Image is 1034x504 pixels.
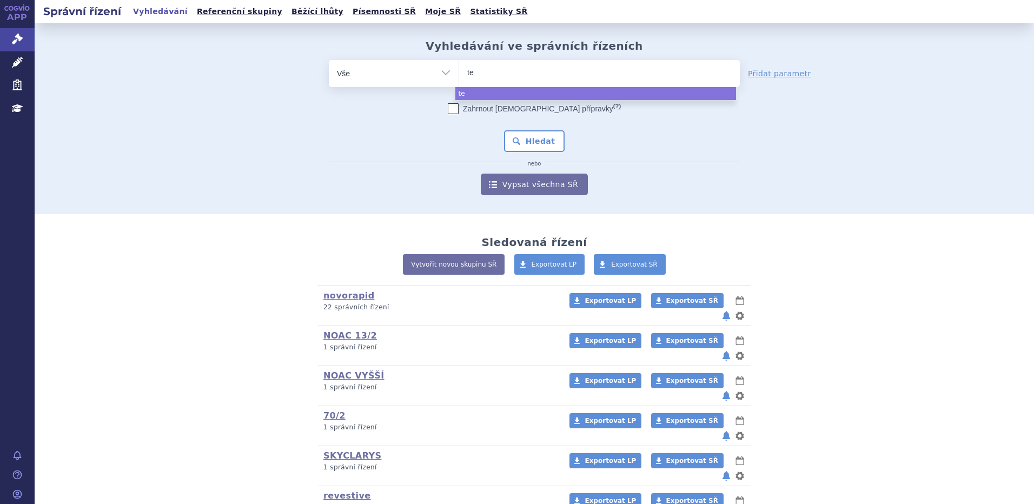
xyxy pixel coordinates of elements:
a: Exportovat LP [569,293,641,308]
p: 1 správní řízení [323,383,555,392]
li: te [455,87,736,100]
a: Exportovat SŘ [651,333,724,348]
p: 22 správních řízení [323,303,555,312]
button: nastavení [734,429,745,442]
a: Exportovat SŘ [594,254,666,275]
button: notifikace [721,389,732,402]
button: notifikace [721,469,732,482]
a: Běžící lhůty [288,4,347,19]
p: 1 správní řízení [323,423,555,432]
a: NOAC VYŠŠÍ [323,370,385,381]
span: Exportovat SŘ [666,337,718,344]
span: Exportovat LP [532,261,577,268]
a: Exportovat LP [569,333,641,348]
span: Exportovat LP [585,377,636,384]
button: lhůty [734,414,745,427]
a: Exportovat SŘ [651,373,724,388]
a: Exportovat LP [514,254,585,275]
span: Exportovat LP [585,457,636,465]
button: nastavení [734,309,745,322]
label: Zahrnout [DEMOGRAPHIC_DATA] přípravky [448,103,621,114]
span: Exportovat LP [585,297,636,304]
button: nastavení [734,349,745,362]
p: 1 správní řízení [323,463,555,472]
a: Vypsat všechna SŘ [481,174,588,195]
a: Přidat parametr [748,68,811,79]
a: Statistiky SŘ [467,4,531,19]
a: NOAC 13/2 [323,330,377,341]
p: 1 správní řízení [323,343,555,352]
button: lhůty [734,454,745,467]
span: Exportovat SŘ [666,457,718,465]
a: SKYCLARYS [323,450,381,461]
a: Vyhledávání [130,4,191,19]
a: Exportovat SŘ [651,453,724,468]
a: Exportovat SŘ [651,293,724,308]
button: lhůty [734,374,745,387]
button: lhůty [734,334,745,347]
a: Moje SŘ [422,4,464,19]
span: Exportovat LP [585,337,636,344]
span: Exportovat LP [585,417,636,425]
span: Exportovat SŘ [666,417,718,425]
a: Referenční skupiny [194,4,286,19]
h2: Vyhledávání ve správních řízeních [426,39,643,52]
span: Exportovat SŘ [666,377,718,384]
button: nastavení [734,469,745,482]
i: nebo [522,161,547,167]
a: Exportovat LP [569,413,641,428]
a: revestive [323,490,371,501]
span: Exportovat SŘ [666,297,718,304]
button: notifikace [721,349,732,362]
span: Exportovat SŘ [611,261,658,268]
button: lhůty [734,294,745,307]
abbr: (?) [613,103,621,110]
a: 70/2 [323,410,346,421]
a: Vytvořit novou skupinu SŘ [403,254,505,275]
a: Exportovat LP [569,453,641,468]
a: Exportovat LP [569,373,641,388]
button: Hledat [504,130,565,152]
button: notifikace [721,309,732,322]
button: notifikace [721,429,732,442]
button: nastavení [734,389,745,402]
a: novorapid [323,290,374,301]
a: Písemnosti SŘ [349,4,419,19]
h2: Sledovaná řízení [481,236,587,249]
h2: Správní řízení [35,4,130,19]
a: Exportovat SŘ [651,413,724,428]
